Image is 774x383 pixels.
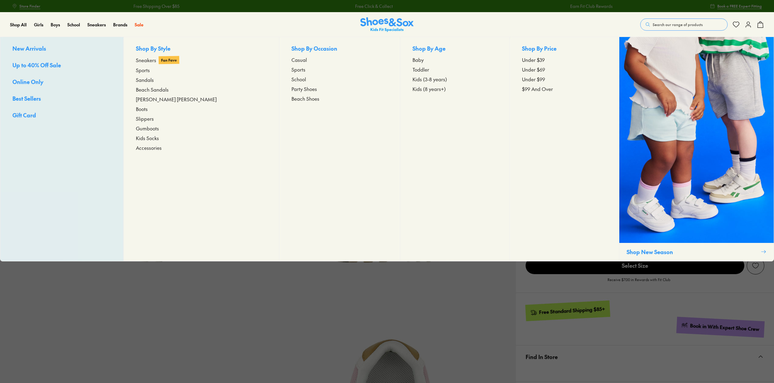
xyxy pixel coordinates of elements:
div: Book in With Expert Shoe Crew [690,322,760,333]
a: Kids (3-8 years) [412,76,497,83]
a: Kids (8 years+) [412,85,497,92]
span: School [291,76,306,83]
a: Best Sellers [12,94,111,104]
a: Boots [136,105,267,113]
a: Sandals [136,76,267,83]
a: Boys [51,22,60,28]
a: Casual [291,56,388,63]
span: Under $69 [522,66,545,73]
span: Best Sellers [12,95,41,102]
a: Shop New Season [619,37,774,261]
button: Find In Store [516,345,774,368]
span: Kids Socks [136,134,159,142]
span: Kids (3-8 years) [412,76,447,83]
p: Shop By Price [522,44,607,54]
span: Sandals [136,76,154,83]
a: Book in With Expert Shoe Crew [676,317,765,338]
span: Select Size [526,257,744,274]
span: Store Finder [19,3,40,9]
span: Under $99 [522,76,545,83]
span: Book a FREE Expert Fitting [717,3,762,9]
a: School [67,22,80,28]
a: Sale [135,22,143,28]
a: Kids Socks [136,134,267,142]
span: Slippers [136,115,154,122]
a: Under $39 [522,56,607,63]
a: $99 And Over [522,85,607,92]
button: Select Size [526,257,744,274]
a: Sports [136,66,267,74]
span: Sports [136,66,150,74]
a: Free Shipping Over $85 [133,3,179,9]
span: Gumboots [136,125,159,132]
div: Free Standard Shipping $85+ [539,305,605,315]
p: Shop By Occasion [291,44,388,54]
span: Gift Card [12,111,36,119]
span: Up to 40% Off Sale [12,61,61,69]
a: Free Click & Collect [355,3,392,9]
a: Gift Card [12,111,111,120]
span: Baby [412,56,424,63]
span: Accessories [136,144,162,151]
button: Add to Wishlist [747,257,764,274]
p: Shop By Age [412,44,497,54]
a: Up to 40% Off Sale [12,61,111,70]
a: Earn Fit Club Rewards [570,3,612,9]
p: Shop New Season [627,248,758,256]
button: Search our range of products [640,18,728,31]
a: Beach Shoes [291,95,388,102]
a: School [291,76,388,83]
a: Gumboots [136,125,267,132]
span: Boots [136,105,148,113]
a: Slippers [136,115,267,122]
a: Online Only [12,78,111,87]
img: SNS_WEBASSETS_CollectionHero_ShopAll_1280x1600_6bdd8012-3a9d-4a11-8822-f7041dfd8577.png [619,37,774,243]
a: Sports [291,66,388,73]
span: $99 And Over [522,85,553,92]
span: Beach Shoes [291,95,319,102]
span: Online Only [12,78,43,86]
span: Search our range of products [653,22,703,27]
span: Party Shoes [291,85,317,92]
span: Sneakers [136,56,156,64]
iframe: Find in Store [526,368,764,374]
span: Toddler [412,66,429,73]
a: Under $99 [522,76,607,83]
a: Accessories [136,144,267,151]
a: Book a FREE Expert Fitting [710,1,762,12]
a: Shop All [10,22,27,28]
a: Sneakers Fan Fave [136,56,267,64]
p: Receive $7.00 in Rewards with Fit Club [607,277,670,288]
a: Toddler [412,66,497,73]
a: Store Finder [12,1,40,12]
a: Brands [113,22,127,28]
span: New Arrivals [12,45,46,52]
a: New Arrivals [12,44,111,54]
span: Casual [291,56,307,63]
a: Girls [34,22,43,28]
a: Shoes & Sox [360,17,414,32]
p: Shop By Style [136,44,267,54]
img: SNS_Logo_Responsive.svg [360,17,414,32]
a: Party Shoes [291,85,388,92]
span: [PERSON_NAME] [PERSON_NAME] [136,96,217,103]
span: Beach Sandals [136,86,169,93]
a: [PERSON_NAME] [PERSON_NAME] [136,96,267,103]
a: Sneakers [87,22,106,28]
span: Kids (8 years+) [412,85,446,92]
a: Baby [412,56,497,63]
p: Fan Fave [159,56,179,64]
span: Under $39 [522,56,545,63]
a: Free Standard Shipping $85+ [525,301,610,321]
a: Beach Sandals [136,86,267,93]
span: Sports [291,66,305,73]
a: Under $69 [522,66,607,73]
span: Find In Store [526,348,558,366]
